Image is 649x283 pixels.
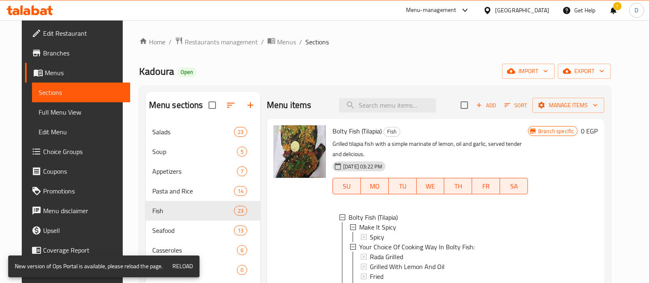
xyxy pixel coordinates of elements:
[333,139,528,159] p: Grilled tilapia fish with a simple marinate of lemon, oil and garlic, served tender and delicious.
[444,178,472,194] button: TH
[152,225,234,235] span: Seafood
[152,166,237,176] span: Appetizers
[406,5,456,15] div: Menu-management
[146,161,260,181] div: Appetizers7
[39,87,124,97] span: Sections
[339,98,436,113] input: search
[177,67,196,77] div: Open
[333,125,382,137] span: Bolty Fish (Tilapia)
[502,99,529,112] button: Sort
[146,221,260,240] div: Seafood13
[359,242,475,252] span: Your Choice Of Cooking Way In Bolty Fish:
[237,166,247,176] div: items
[234,127,247,137] div: items
[43,28,124,38] span: Edit Restaurant
[234,227,247,235] span: 13
[389,178,417,194] button: TU
[152,147,237,156] span: Soup
[43,206,124,216] span: Menu disclaimer
[539,100,598,110] span: Manage items
[234,187,247,195] span: 14
[417,178,445,194] button: WE
[277,37,296,47] span: Menus
[152,206,234,216] span: Fish
[336,180,358,192] span: SU
[43,186,124,196] span: Promotions
[32,83,130,102] a: Sections
[499,99,532,112] span: Sort items
[635,6,638,15] span: D
[473,99,499,112] button: Add
[25,181,130,201] a: Promotions
[139,62,174,81] span: Kadoura
[234,186,247,196] div: items
[495,6,549,15] div: [GEOGRAPHIC_DATA]
[32,122,130,142] a: Edit Menu
[146,201,260,221] div: Fish23
[535,127,577,135] span: Branch specific
[273,125,326,178] img: Bolty Fish (Tilapia)
[447,180,469,192] span: TH
[175,37,258,47] a: Restaurants management
[146,122,260,142] div: Salads23
[39,127,124,137] span: Edit Menu
[359,222,396,232] span: Make It Spicy
[234,207,247,215] span: 23
[305,37,329,47] span: Sections
[152,127,234,137] span: Salads
[505,101,527,110] span: Sort
[503,180,525,192] span: SA
[43,48,124,58] span: Branches
[420,180,441,192] span: WE
[39,107,124,117] span: Full Menu View
[152,186,234,196] span: Pasta and Rice
[146,260,260,280] div: Ready meals0
[237,245,247,255] div: items
[32,102,130,122] a: Full Menu View
[237,265,247,275] div: items
[241,95,260,115] button: Add section
[146,142,260,161] div: Soup5
[25,43,130,63] a: Branches
[43,245,124,255] span: Coverage Report
[475,180,497,192] span: FR
[340,163,385,170] span: [DATE] 03:22 PM
[185,37,258,47] span: Restaurants management
[25,240,130,260] a: Coverage Report
[370,232,384,242] span: Spicy
[384,127,400,136] span: Fish
[146,240,260,260] div: Casseroles6
[333,178,361,194] button: SU
[502,64,555,79] button: import
[267,99,312,111] h2: Menu items
[25,161,130,181] a: Coupons
[364,180,385,192] span: MO
[237,148,247,156] span: 5
[15,258,163,275] div: New version of Ops Portal is available, please reload the page.
[383,127,400,137] div: Fish
[361,178,389,194] button: MO
[149,99,203,111] h2: Menu sections
[472,178,500,194] button: FR
[261,37,264,47] li: /
[234,225,247,235] div: items
[473,99,499,112] span: Add item
[349,212,398,222] span: Bolty Fish (Tilapia)
[152,245,237,255] span: Casseroles
[25,142,130,161] a: Choice Groups
[25,201,130,221] a: Menu disclaimer
[43,225,124,235] span: Upsell
[139,37,165,47] a: Home
[392,180,413,192] span: TU
[299,37,302,47] li: /
[237,168,247,175] span: 7
[43,166,124,176] span: Coupons
[237,266,247,274] span: 0
[456,97,473,114] span: Select section
[370,271,383,281] span: Fried
[564,66,604,76] span: export
[43,147,124,156] span: Choice Groups
[558,64,611,79] button: export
